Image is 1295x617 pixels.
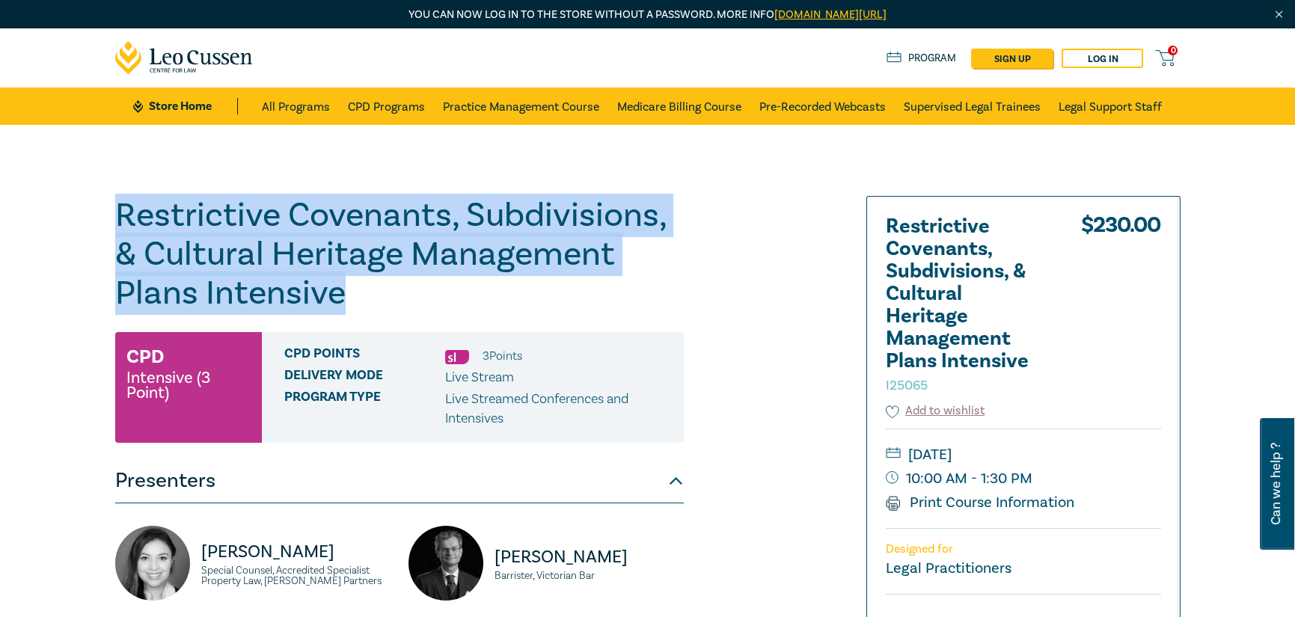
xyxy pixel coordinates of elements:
span: 0 [1168,46,1178,55]
p: Designed for [886,542,1161,556]
a: Store Home [133,98,237,114]
a: Print Course Information [886,493,1075,512]
span: Delivery Mode [284,368,445,387]
h2: Restrictive Covenants, Subdivisions, & Cultural Heritage Management Plans Intensive [886,215,1050,395]
span: Live Stream [445,369,514,386]
a: Pre-Recorded Webcasts [759,88,886,125]
span: Can we help ? [1269,427,1283,541]
h1: Restrictive Covenants, Subdivisions, & Cultural Heritage Management Plans Intensive [115,196,684,313]
a: All Programs [262,88,330,125]
button: Presenters [115,458,684,503]
a: Medicare Billing Course [617,88,741,125]
p: You can now log in to the store without a password. More info [115,7,1181,23]
a: Log in [1062,49,1143,68]
small: Legal Practitioners [886,559,1011,578]
h3: CPD [126,343,164,370]
p: Live Streamed Conferences and Intensives [445,390,673,429]
a: sign up [971,49,1053,68]
span: CPD Points [284,346,445,366]
img: Substantive Law [445,350,469,364]
a: Supervised Legal Trainees [904,88,1041,125]
a: Legal Support Staff [1059,88,1162,125]
button: Add to wishlist [886,402,985,420]
img: https://s3.ap-southeast-2.amazonaws.com/leo-cussen-store-production-content/Contacts/Matthew%20To... [408,526,483,601]
div: $ 230.00 [1081,215,1161,402]
small: Intensive (3 Point) [126,370,251,400]
a: [DOMAIN_NAME][URL] [774,7,887,22]
img: Close [1273,8,1285,21]
small: [DATE] [886,443,1161,467]
small: Barrister, Victorian Bar [495,571,684,581]
a: CPD Programs [348,88,425,125]
p: [PERSON_NAME] [201,540,391,564]
p: [PERSON_NAME] [495,545,684,569]
img: https://s3.ap-southeast-2.amazonaws.com/leo-cussen-store-production-content/Contacts/Victoria%20A... [115,526,190,601]
small: I25065 [886,377,928,394]
a: Program [887,50,956,67]
a: Practice Management Course [443,88,599,125]
small: Special Counsel, Accredited Specialist Property Law, [PERSON_NAME] Partners [201,565,391,586]
span: Program type [284,390,445,429]
small: 10:00 AM - 1:30 PM [886,467,1161,491]
li: 3 Point s [483,346,522,366]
